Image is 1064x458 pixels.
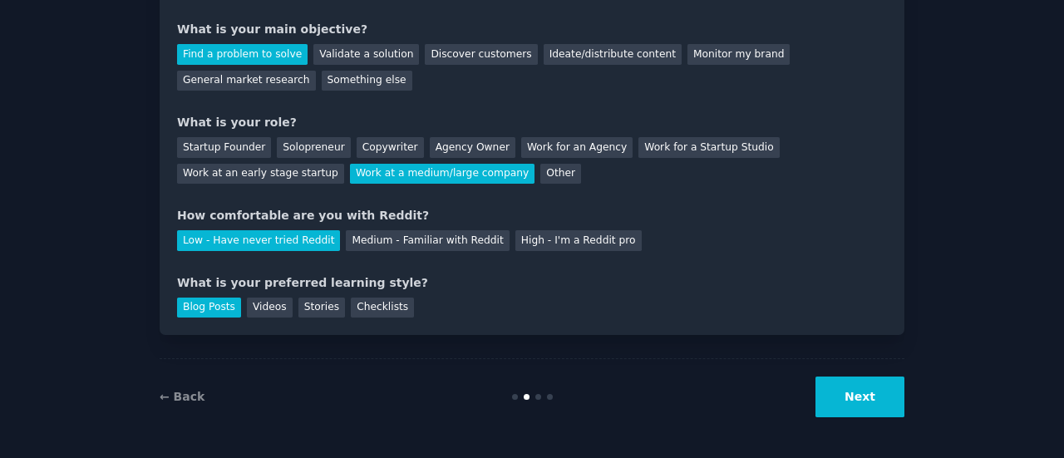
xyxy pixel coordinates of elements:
[247,298,293,318] div: Videos
[350,164,534,185] div: Work at a medium/large company
[177,137,271,158] div: Startup Founder
[540,164,581,185] div: Other
[815,377,904,417] button: Next
[515,230,642,251] div: High - I'm a Reddit pro
[425,44,537,65] div: Discover customers
[322,71,412,91] div: Something else
[298,298,345,318] div: Stories
[357,137,424,158] div: Copywriter
[313,44,419,65] div: Validate a solution
[521,137,633,158] div: Work for an Agency
[638,137,779,158] div: Work for a Startup Studio
[177,21,887,38] div: What is your main objective?
[177,274,887,292] div: What is your preferred learning style?
[351,298,414,318] div: Checklists
[177,71,316,91] div: General market research
[430,137,515,158] div: Agency Owner
[277,137,350,158] div: Solopreneur
[177,44,308,65] div: Find a problem to solve
[177,230,340,251] div: Low - Have never tried Reddit
[544,44,682,65] div: Ideate/distribute content
[177,114,887,131] div: What is your role?
[687,44,790,65] div: Monitor my brand
[346,230,509,251] div: Medium - Familiar with Reddit
[160,390,204,403] a: ← Back
[177,298,241,318] div: Blog Posts
[177,207,887,224] div: How comfortable are you with Reddit?
[177,164,344,185] div: Work at an early stage startup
